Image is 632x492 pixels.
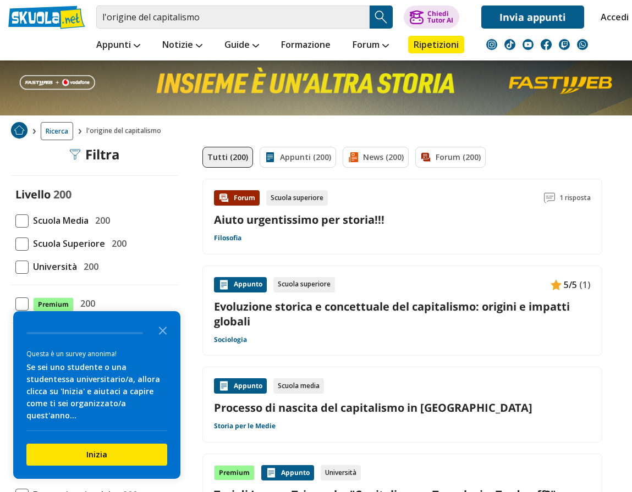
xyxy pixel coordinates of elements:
[544,192,555,203] img: Commenti lettura
[41,122,73,140] a: Ricerca
[15,187,51,202] label: Livello
[559,190,591,206] span: 1 risposta
[214,277,267,292] div: Appunto
[29,213,89,228] span: Scuola Media
[214,400,591,415] a: Processo di nascita del capitalismo in [GEOGRAPHIC_DATA]
[26,361,167,422] div: Se sei uno studente o una studentessa universitario/a, allora clicca su 'Inizia' e aiutaci a capi...
[152,319,174,341] button: Close the survey
[415,147,486,168] a: Forum (200)
[96,5,370,29] input: Cerca appunti, riassunti o versioni
[33,297,74,312] span: Premium
[481,5,584,29] a: Invia appunti
[26,349,167,359] div: Questa è un survey anonima!
[214,378,267,394] div: Appunto
[214,299,591,329] a: Evoluzione storica e concettuale del capitalismo: origini e impatti globali
[160,36,205,56] a: Notizie
[404,5,459,29] button: ChiediTutor AI
[79,259,98,274] span: 200
[218,279,229,290] img: Appunti contenuto
[218,380,229,391] img: Appunti contenuto
[265,152,276,163] img: Appunti filtro contenuto
[504,39,515,50] img: tiktok
[214,212,384,227] a: Aiuto urgentissimo per storia!!!
[91,213,110,228] span: 200
[278,36,333,56] a: Formazione
[420,152,431,163] img: Forum filtro contenuto
[273,378,324,394] div: Scuola media
[273,277,335,292] div: Scuola superiore
[94,36,143,56] a: Appunti
[266,190,328,206] div: Scuola superiore
[86,122,166,140] span: l'origine del capitalismo
[214,335,247,344] a: Sociologia
[214,422,276,430] a: Storia per le Medie
[29,236,105,251] span: Scuola Superiore
[13,311,180,479] div: Survey
[348,152,359,163] img: News filtro contenuto
[70,147,120,162] div: Filtra
[214,234,241,242] a: Filosofia
[541,39,552,50] img: facebook
[214,190,260,206] div: Forum
[601,5,624,29] a: Accedi
[408,36,464,53] a: Ripetizioni
[11,122,28,140] a: Home
[76,296,95,311] span: 200
[373,9,389,25] img: Cerca appunti, riassunti o versioni
[107,236,127,251] span: 200
[29,259,77,274] span: Università
[486,39,497,50] img: instagram
[523,39,534,50] img: youtube
[559,39,570,50] img: twitch
[261,465,314,480] div: Appunto
[370,5,393,29] button: Search Button
[222,36,262,56] a: Guide
[202,147,253,168] a: Tutti (200)
[266,467,277,478] img: Appunti contenuto
[70,149,81,160] img: Filtra filtri mobile
[564,278,577,292] span: 5/5
[11,122,28,139] img: Home
[321,465,361,480] div: Università
[551,279,562,290] img: Appunti contenuto
[577,39,588,50] img: WhatsApp
[260,147,336,168] a: Appunti (200)
[579,278,591,292] span: (1)
[350,36,392,56] a: Forum
[26,444,167,466] button: Inizia
[218,192,229,203] img: Forum contenuto
[343,147,409,168] a: News (200)
[53,187,72,202] span: 200
[214,465,255,480] div: Premium
[427,10,453,24] div: Chiedi Tutor AI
